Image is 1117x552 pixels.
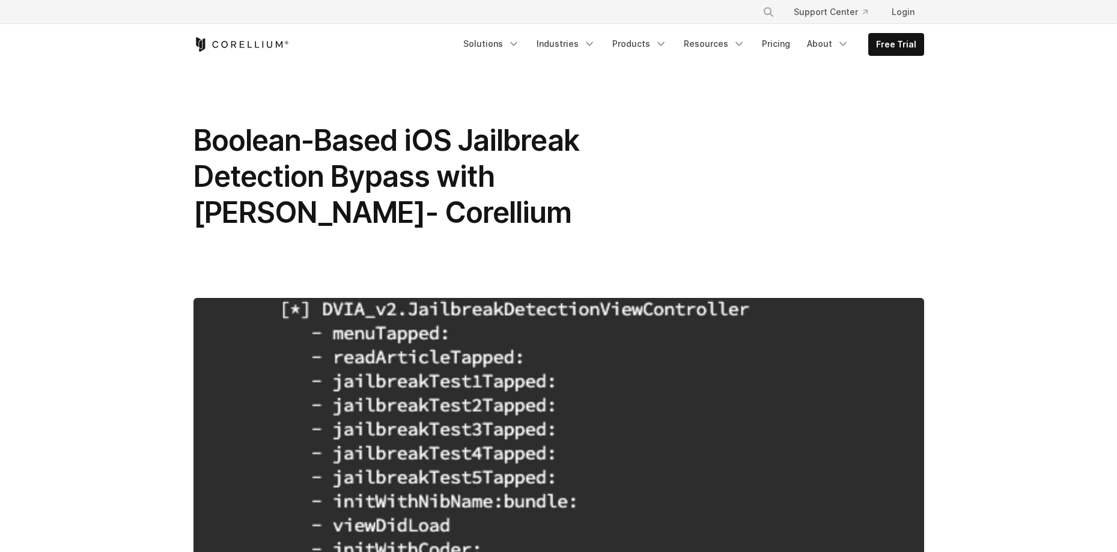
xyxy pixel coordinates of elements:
div: Navigation Menu [748,1,924,23]
a: Login [882,1,924,23]
a: Solutions [456,33,527,55]
a: Products [605,33,674,55]
div: Navigation Menu [456,33,924,56]
a: Pricing [755,33,797,55]
button: Search [758,1,779,23]
a: Corellium Home [193,37,289,52]
a: Industries [529,33,603,55]
span: Boolean-Based iOS Jailbreak Detection Bypass with [PERSON_NAME]- Corellium [193,123,579,230]
a: About [800,33,856,55]
a: Support Center [784,1,877,23]
a: Resources [677,33,752,55]
a: Free Trial [869,34,924,55]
